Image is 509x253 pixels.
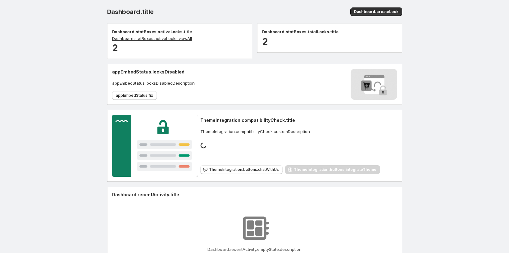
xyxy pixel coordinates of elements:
button: appEmbedStatus.fix [112,91,157,100]
img: Locks disabled [351,69,397,100]
p: Dashboard.statBoxes.totalLocks.title [262,29,339,35]
p: Dashboard.statBoxes.activeLocks.title [112,29,192,35]
img: Dashboard.recentActivity.emptyState.title [239,213,270,244]
h2: 2 [112,42,247,54]
p: Dashboard.recentActivity.emptyState.description [207,246,302,252]
span: ThemeIntegration.buttons.chatWithUs [209,167,279,172]
button: ThemeIntegration.buttons.chatWithUs [200,165,283,174]
img: Customer support [112,115,198,177]
h2: appEmbedStatus.locksDisabled [112,69,195,75]
span: ThemeIntegration.compatibilityCheck.customDescription [200,128,380,135]
span: Dashboard.createLock [354,9,398,14]
h2: ThemeIntegration.compatibilityCheck.title [200,117,380,123]
h2: Dashboard.recentActivity.title [112,192,179,198]
p: appEmbedStatus.locksDisabledDescription [112,80,195,86]
h2: 2 [262,35,397,48]
a: Dashboard.statBoxes.activeLocks.viewAll [112,35,192,42]
span: Dashboard.title [107,8,154,16]
button: Dashboard.createLock [350,7,402,16]
span: appEmbedStatus.fix [116,93,153,98]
